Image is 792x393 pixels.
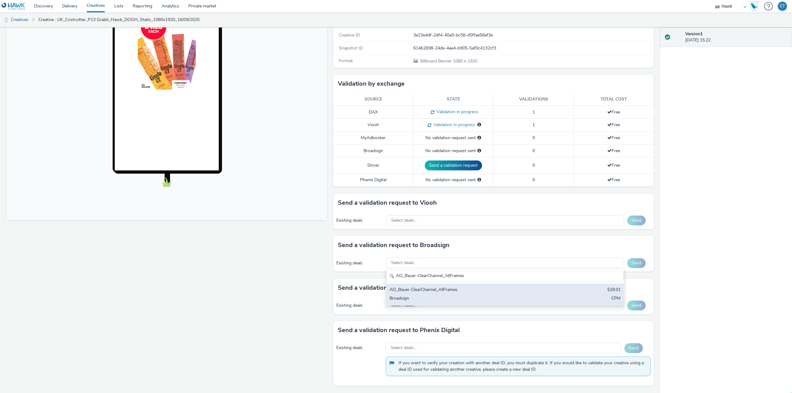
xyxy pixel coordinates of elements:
div: 614b2698-24de-4ae4-b905-5af0c4132cf3 [413,45,653,51]
div: No validation request sent [416,177,490,183]
span: Free [607,177,620,183]
td: Viooh [333,119,413,132]
span: 1080 x 1920 [420,58,477,64]
div: Existing deals [336,302,383,309]
div: Existing deals [336,217,383,224]
td: Stroer [333,157,413,173]
td: Phenix Digital [333,174,413,186]
h3: Send a validation request to MyAdbooker [338,283,457,293]
span: Validation in progress [434,109,478,115]
div: [DATE] 15:22 [685,31,787,44]
span: 1 [532,109,535,115]
span: Select deals... [391,303,417,308]
span: 1 [532,122,535,128]
h3: Send a validation request to Viooh [338,198,437,207]
span: Creative ID [339,32,360,38]
a: Hawk Academy [749,1,761,11]
span: Free [607,162,620,168]
div: No validation request sent [416,135,490,141]
span: Free [607,109,620,115]
span: 0 [532,162,535,168]
img: undefined Logo [2,2,25,10]
h3: Validation by exchange [338,79,405,88]
span: 0 [532,135,535,141]
div: CPM [611,295,621,302]
span: Snapshot ID [339,45,363,51]
div: Broadsign [390,295,543,302]
th: Source [333,93,413,106]
img: Hawk Academy [749,1,759,11]
span: Free [607,148,620,154]
td: DAX [333,106,413,119]
div: $18.01 [607,287,621,294]
td: Broadsign [333,144,413,157]
h3: Send a validation request to Broadsign [338,241,450,250]
input: Search...... [386,271,624,281]
div: 3e23e4df-2df4-40a9-bc58-d5ffae56ef3e [413,32,653,38]
div: Existing deals [336,345,383,351]
span: Validation in progress [431,122,475,128]
button: Send [627,258,646,268]
div: Please select a deal below and click on Send to send a validation request to Broadsign. [477,148,481,154]
span: Free [607,122,620,128]
span: Select deals... [391,260,417,266]
th: State [413,93,493,106]
span: Select deals... [391,345,416,351]
div: Please select a deal below and click on Send to send a validation request to Phenix Digital. [477,177,481,183]
span: Billboard Banner [420,58,453,64]
th: Total cost [574,93,654,106]
span: 0 [532,177,535,183]
button: Send [627,301,646,310]
span: Select deals... [391,218,417,223]
img: dooh [3,17,9,23]
div: No validation request sent [416,148,490,154]
button: Send a validation request [425,160,482,170]
span: If you want to verify your creation with another deal ID, you must duplicate it. If you would lik... [398,360,644,373]
span: 0 [532,148,535,154]
div: Please select a deal below and click on Send to send a validation request to MyAdbooker. [477,135,481,141]
th: Validations [493,93,574,106]
img: Advertisement preview [131,19,189,123]
div: Existing deals [336,260,383,266]
strong: Version 1 [685,31,703,37]
button: Send [627,216,646,225]
div: AO_Bauer-ClearChannel_AllFrames [390,287,543,294]
button: Send [624,343,643,353]
div: ET [780,2,785,11]
td: MyAdbooker [333,132,413,144]
span: Format [339,58,353,64]
span: Free [607,135,620,141]
a: Creative : UK_Costcutter_P13 Grabit_Hawk_DOOH_Static_1080x1920_16/09/2025 [35,12,203,27]
h3: Send a validation request to Phenix Digital [338,326,460,335]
